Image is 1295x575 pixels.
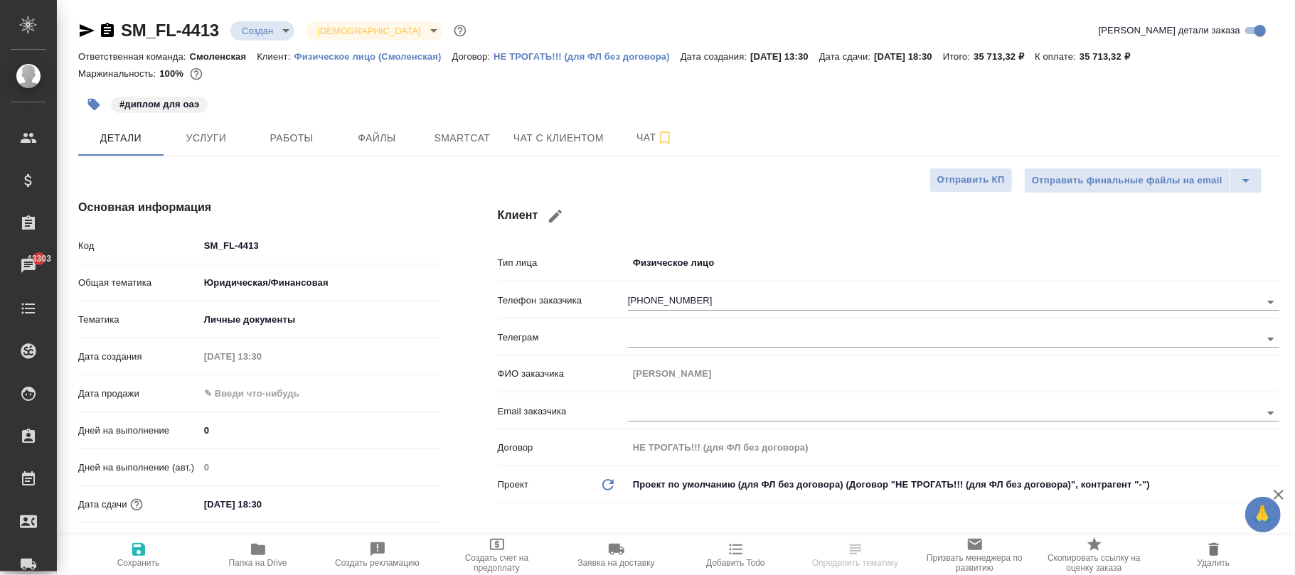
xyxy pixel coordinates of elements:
[335,558,420,568] span: Создать рекламацию
[577,558,654,568] span: Заявка на доставку
[229,558,287,568] span: Папка на Drive
[99,534,192,549] span: Учитывать выходные
[929,168,1013,193] button: Отправить КП
[943,51,974,62] p: Итого:
[78,387,199,401] p: Дата продажи
[199,308,441,332] div: Личные документы
[1099,23,1240,38] span: [PERSON_NAME] детали заказа
[628,473,1279,497] div: Проект по умолчанию (для ФЛ без договора) (Договор "НЕ ТРОГАТЬ!!! (для ФЛ без договора)", контраг...
[78,239,199,253] p: Код
[656,129,673,146] svg: Подписаться
[974,51,1035,62] p: 35 713,32 ₽
[117,558,160,568] span: Сохранить
[874,51,943,62] p: [DATE] 18:30
[199,420,441,441] input: ✎ Введи что-нибудь
[628,437,1279,458] input: Пустое поле
[199,346,324,367] input: Пустое поле
[1043,553,1146,573] span: Скопировать ссылку на оценку заказа
[498,256,628,270] p: Тип лица
[437,535,557,575] button: Создать счет на предоплату
[750,51,819,62] p: [DATE] 13:30
[78,68,159,79] p: Маржинальность:
[257,129,326,147] span: Работы
[78,22,95,39] button: Скопировать ссылку для ЯМессенджера
[1035,535,1154,575] button: Скопировать ссылку на оценку заказа
[110,97,209,109] span: диплом для оаэ
[4,248,53,284] a: 43303
[199,271,441,295] div: Юридическая/Финансовая
[812,558,898,568] span: Определить тематику
[452,51,494,62] p: Договор:
[127,495,146,514] button: Если добавить услуги и заполнить их объемом, то дата рассчитается автоматически
[199,383,324,404] input: ✎ Введи что-нибудь
[1080,51,1141,62] p: 35 713,32 ₽
[119,97,199,112] p: #диплом для оаэ
[1198,558,1230,568] span: Удалить
[681,51,750,62] p: Дата создания:
[78,199,441,216] h4: Основная информация
[428,129,496,147] span: Smartcat
[796,535,915,575] button: Определить тематику
[1261,292,1281,312] button: Open
[257,51,294,62] p: Клиент:
[498,331,628,345] p: Телеграм
[1261,329,1281,349] button: Open
[498,478,529,492] p: Проект
[1245,497,1281,532] button: 🙏
[78,498,127,512] p: Дата сдачи
[557,535,676,575] button: Заявка на доставку
[628,251,1279,275] div: Физическое лицо
[1251,500,1275,530] span: 🙏
[915,535,1035,575] button: Призвать менеджера по развитию
[343,129,411,147] span: Файлы
[121,21,219,40] a: SM_FL-4413
[79,535,198,575] button: Сохранить
[446,553,548,573] span: Создать счет на предоплату
[199,235,441,256] input: ✎ Введи что-нибудь
[187,65,206,83] button: 0.00 RUB;
[1154,535,1274,575] button: Удалить
[313,25,425,37] button: [DEMOGRAPHIC_DATA]
[628,363,1279,384] input: Пустое поле
[199,457,441,478] input: Пустое поле
[494,50,681,62] a: НЕ ТРОГАТЬ!!! (для ФЛ без договора)
[498,294,628,308] p: Телефон заказчика
[1024,168,1230,193] button: Отправить финальные файлы на email
[676,535,796,575] button: Добавить Todo
[1035,51,1080,62] p: К оплате:
[78,350,199,364] p: Дата создания
[294,51,452,62] p: Физическое лицо (Смоленская)
[621,129,689,146] span: Чат
[78,51,190,62] p: Ответственная команда:
[87,129,155,147] span: Детали
[172,129,240,147] span: Услуги
[78,89,110,120] button: Добавить тэг
[198,535,318,575] button: Папка на Drive
[78,461,199,475] p: Дней на выполнение (авт.)
[203,532,221,551] button: Выбери, если сб и вс нужно считать рабочими днями для выполнения заказа.
[18,252,60,266] span: 43303
[78,424,199,438] p: Дней на выполнение
[706,558,764,568] span: Добавить Todo
[1024,168,1262,193] div: split button
[199,494,324,515] input: ✎ Введи что-нибудь
[318,535,437,575] button: Создать рекламацию
[230,21,294,41] div: Создан
[1261,403,1281,423] button: Open
[498,404,628,419] p: Email заказчика
[513,129,604,147] span: Чат с клиентом
[294,50,452,62] a: Физическое лицо (Смоленская)
[498,367,628,381] p: ФИО заказчика
[1032,173,1222,189] span: Отправить финальные файлы на email
[78,313,199,327] p: Тематика
[99,22,116,39] button: Скопировать ссылку
[451,21,469,40] button: Доп статусы указывают на важность/срочность заказа
[159,68,187,79] p: 100%
[78,276,199,290] p: Общая тематика
[937,172,1005,188] span: Отправить КП
[819,51,874,62] p: Дата сдачи:
[924,553,1026,573] span: Призвать менеджера по развитию
[498,199,1279,233] h4: Клиент
[498,441,628,455] p: Договор
[238,25,277,37] button: Создан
